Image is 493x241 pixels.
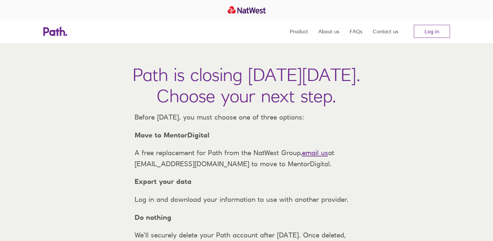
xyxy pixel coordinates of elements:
strong: Move to MentorDigital [135,131,210,139]
strong: Do nothing [135,213,171,221]
p: Before [DATE], you must choose one of three options: [129,112,364,123]
a: email us [302,149,328,157]
a: Log in [414,25,450,38]
p: Log in and download your information to use with another provider. [129,194,364,205]
a: Contact us [373,20,398,43]
a: FAQs [350,20,362,43]
strong: Export your data [135,177,192,185]
h1: Path is closing [DATE][DATE]. Choose your next step. [133,64,360,106]
a: About us [318,20,339,43]
p: A free replacement for Path from the NatWest Group, at [EMAIL_ADDRESS][DOMAIN_NAME] to move to Me... [129,147,364,169]
a: Product [290,20,308,43]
